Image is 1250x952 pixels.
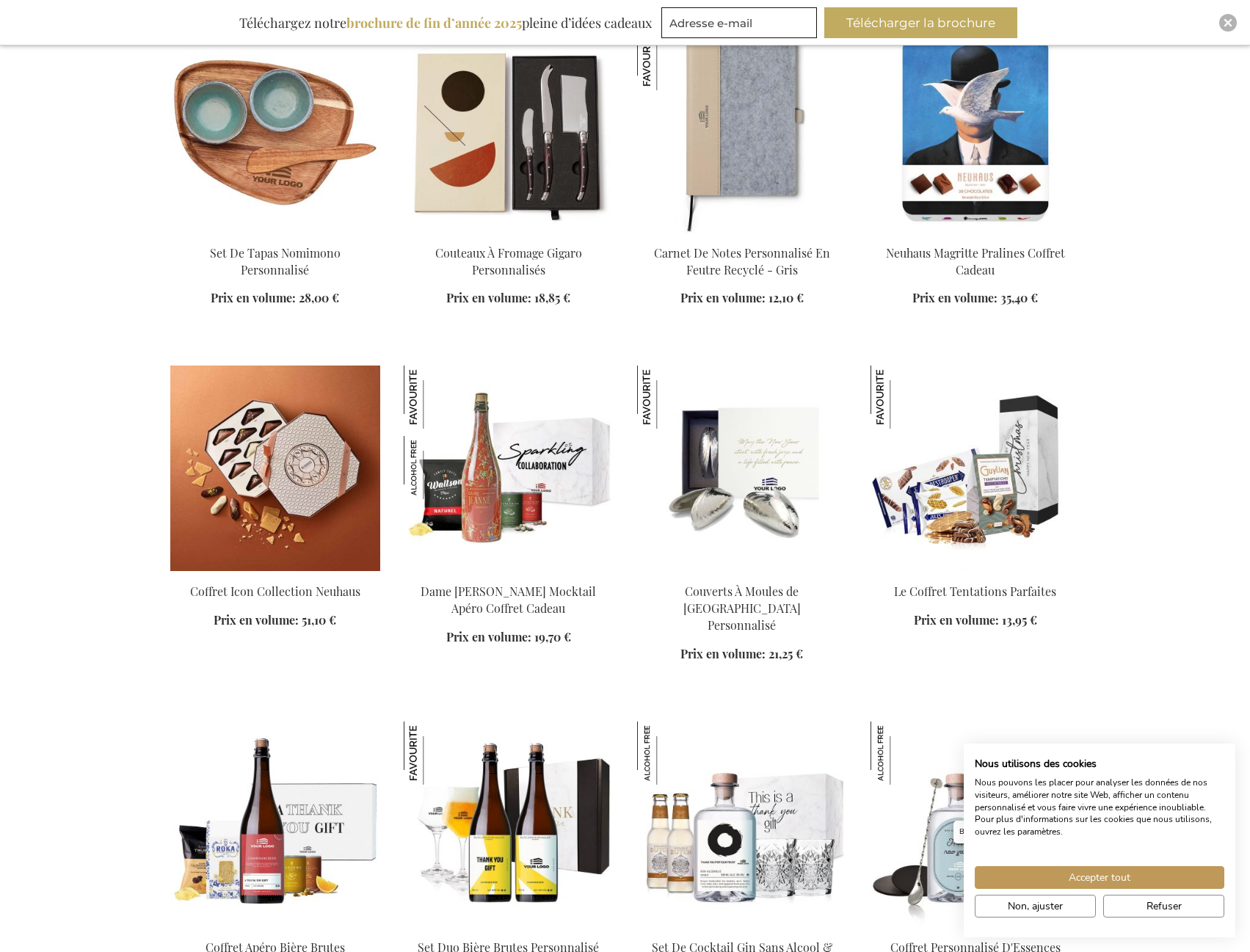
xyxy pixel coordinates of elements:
span: Prix en volume: [912,290,998,305]
button: Télécharger la brochure [824,7,1017,38]
a: Set De Tapas Nomimono Personnalisé [210,245,341,277]
div: Close [1219,14,1237,32]
a: Personalised Champagne Beer Apero Box [170,921,380,935]
img: Personalised Non-Alcholic Gin Essenstials Set [871,722,1080,927]
a: Neuhaus Magritte Pralines Coffret Cadeau [871,227,1080,241]
b: brochure de fin d’année 2025 [346,14,522,32]
span: 19,70 € [534,629,571,644]
img: Coffret Icon Collection Neuhaus [170,366,380,571]
span: 35,40 € [1000,290,1038,305]
a: Prix en volume: 12,10 € [680,290,804,307]
a: The Perfect Temptations Box Le Coffret Tentations Parfaites [871,565,1080,579]
a: Personalised Non-Alcholic Gin Essenstials Set Coffret Personnalisé D'Essences De Gin Sans Alcool [871,921,1080,935]
img: Personalised Champagne Beer [404,722,614,927]
button: Ajustez les préférences de cookie [975,895,1096,918]
img: Set Duo Bière Brutes Personnalisé [404,722,467,785]
h2: Nous utilisons des cookies [975,757,1224,771]
img: Set De Tapas Nomimono Personnalisé [170,27,380,233]
img: Dame Jeanne Bière Mocktail Apéro Coffret Cadeau [404,436,467,499]
button: Accepter tous les cookies [975,866,1224,889]
span: Accepter tout [1069,870,1130,885]
span: 18,85 € [534,290,570,305]
img: Close [1224,18,1232,27]
img: Dame Jeanne Beer Mocktail Apéro Gift Box [404,366,614,571]
a: Dame [PERSON_NAME] Mocktail Apéro Coffret Cadeau [421,584,596,616]
a: Set De Tapas Nomimono Personnalisé [170,227,380,241]
img: Personalised Non-alcoholc Gin & Ginger Beer Set [637,722,847,927]
a: Personalised Recycled Felt Notebook - Grey Carnet De Notes Personnalisé En Feutre Recyclé - Gris [637,227,847,241]
a: Prix en volume: 13,95 € [914,612,1037,629]
img: Coffret Personnalisé D'Essences De Gin Sans Alcool [871,722,934,785]
img: Le Coffret Tentations Parfaites [871,366,934,429]
p: Nous pouvons les placer pour analyser les données de nos visiteurs, améliorer notre site Web, aff... [975,777,1224,838]
a: Prix en volume: 21,25 € [680,646,803,663]
span: Prix en volume: [446,629,531,644]
a: Prix en volume: 35,40 € [912,290,1038,307]
span: 28,00 € [299,290,339,305]
img: Dame Jeanne Bière Mocktail Apéro Coffret Cadeau [404,366,467,429]
a: Prix en volume: 19,70 € [446,629,571,646]
span: Non, ajuster [1008,898,1063,914]
span: Prix en volume: [211,290,296,305]
img: Personalised Champagne Beer Apero Box [170,722,380,927]
span: Prix en volume: [680,290,766,305]
a: Personalised Zeeland Mussel Cutlery Couverts À Moules de Zélande Personnalisé [637,565,847,579]
a: Prix en volume: 28,00 € [211,290,339,307]
a: Personalised Non-alcoholc Gin & Ginger Beer Set Set De Cocktail Gin Sans Alcool & Bière De Gingem... [637,921,847,935]
img: Set De Cocktail Gin Sans Alcool & Bière De Gingembre Personnalisé [637,722,700,785]
a: Prix en volume: 18,85 € [446,290,570,307]
img: Couverts À Moules de Zélande Personnalisé [637,366,700,429]
img: Personalised Gigaro Cheese Knives [404,27,614,233]
span: Prix en volume: [680,646,766,661]
input: Adresse e-mail [661,7,817,38]
img: Neuhaus Magritte Pralines Coffret Cadeau [871,27,1080,233]
a: Couteaux À Fromage Gigaro Personnalisés [435,245,582,277]
img: Personalised Zeeland Mussel Cutlery [637,366,847,571]
span: 12,10 € [768,290,804,305]
button: Refuser tous les cookies [1103,895,1224,918]
a: Personalised Champagne Beer Set Duo Bière Brutes Personnalisé [404,921,614,935]
form: marketing offers and promotions [661,7,821,43]
img: Personalised Recycled Felt Notebook - Grey [637,27,847,233]
div: Téléchargez notre pleine d’idées cadeaux [233,7,658,38]
a: Personalised Gigaro Cheese Knives [404,227,614,241]
a: Dame Jeanne Beer Mocktail Apéro Gift Box Dame Jeanne Bière Mocktail Apéro Coffret Cadeau Dame Jea... [404,565,614,579]
a: Le Coffret Tentations Parfaites [894,584,1056,599]
img: Carnet De Notes Personnalisé En Feutre Recyclé - Gris [637,27,700,90]
a: Neuhaus Magritte Pralines Coffret Cadeau [886,245,1065,277]
span: Prix en volume: [446,290,531,305]
span: 21,25 € [768,646,803,661]
a: Carnet De Notes Personnalisé En Feutre Recyclé - Gris [654,245,830,277]
span: Prix en volume: [914,612,999,628]
a: Couverts À Moules de [GEOGRAPHIC_DATA] Personnalisé [683,584,801,633]
span: Refuser [1147,898,1182,914]
img: The Perfect Temptations Box [871,366,1080,571]
span: 13,95 € [1002,612,1037,628]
